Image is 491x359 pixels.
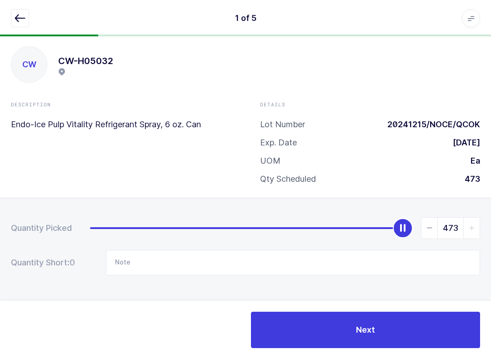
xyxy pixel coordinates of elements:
span: 0 [70,257,88,268]
div: Qty Scheduled [260,174,316,184]
div: UOM [260,155,281,166]
div: 1 of 5 [235,13,256,24]
span: Next [356,324,375,335]
div: Quantity Picked [11,223,72,234]
div: CW [11,47,47,82]
p: Endo-Ice Pulp Vitality Refrigerant Spray, 6 oz. Can [11,119,231,130]
div: Details [260,101,480,108]
h1: CW-H05032 [58,54,113,68]
div: Description [11,101,231,108]
button: Next [251,312,480,348]
div: Lot Number [260,119,305,130]
div: Exp. Date [260,137,297,148]
div: 473 [457,174,480,184]
div: 20241215/NOCE/QCOK [380,119,480,130]
div: Ea [463,155,480,166]
div: Quantity Short: [11,257,88,268]
div: slider between 0 and 473 [90,217,480,239]
div: [DATE] [446,137,480,148]
input: Note [106,250,480,275]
